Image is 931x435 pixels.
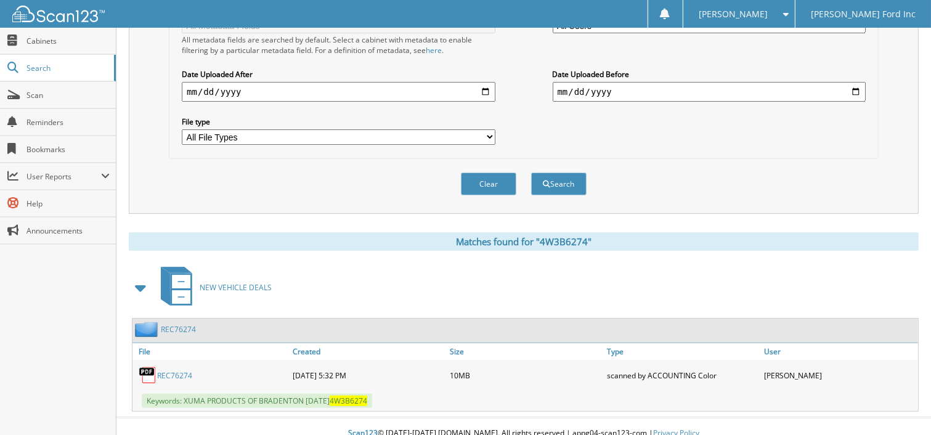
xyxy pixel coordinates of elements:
[157,370,192,381] a: REC76274
[26,226,110,236] span: Announcements
[290,363,447,388] div: [DATE] 5:32 PM
[135,322,161,337] img: folder2.png
[426,45,442,55] a: here
[26,63,108,73] span: Search
[132,343,290,360] a: File
[553,69,866,79] label: Date Uploaded Before
[161,324,196,335] a: REC76274
[12,6,105,22] img: scan123-logo-white.svg
[200,282,272,293] span: NEW VEHICLE DEALS
[869,376,931,435] iframe: Chat Widget
[811,10,916,18] span: [PERSON_NAME] Ford Inc
[129,232,919,251] div: Matches found for "4W3B6274"
[182,82,495,102] input: start
[26,117,110,128] span: Reminders
[182,116,495,127] label: File type
[447,343,604,360] a: Size
[761,363,918,388] div: [PERSON_NAME]
[604,363,761,388] div: scanned by ACCOUNTING Color
[699,10,768,18] span: [PERSON_NAME]
[26,36,110,46] span: Cabinets
[604,343,761,360] a: Type
[153,263,272,312] a: NEW VEHICLE DEALS
[26,144,110,155] span: Bookmarks
[330,396,367,406] span: 4W3B6274
[182,35,495,55] div: All metadata fields are searched by default. Select a cabinet with metadata to enable filtering b...
[531,173,587,195] button: Search
[553,82,866,102] input: end
[142,394,372,408] span: Keywords: XUMA PRODUCTS OF BRADENTON [DATE]
[26,90,110,100] span: Scan
[290,343,447,360] a: Created
[139,366,157,384] img: PDF.png
[26,171,101,182] span: User Reports
[182,69,495,79] label: Date Uploaded After
[761,343,918,360] a: User
[461,173,516,195] button: Clear
[447,363,604,388] div: 10MB
[26,198,110,209] span: Help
